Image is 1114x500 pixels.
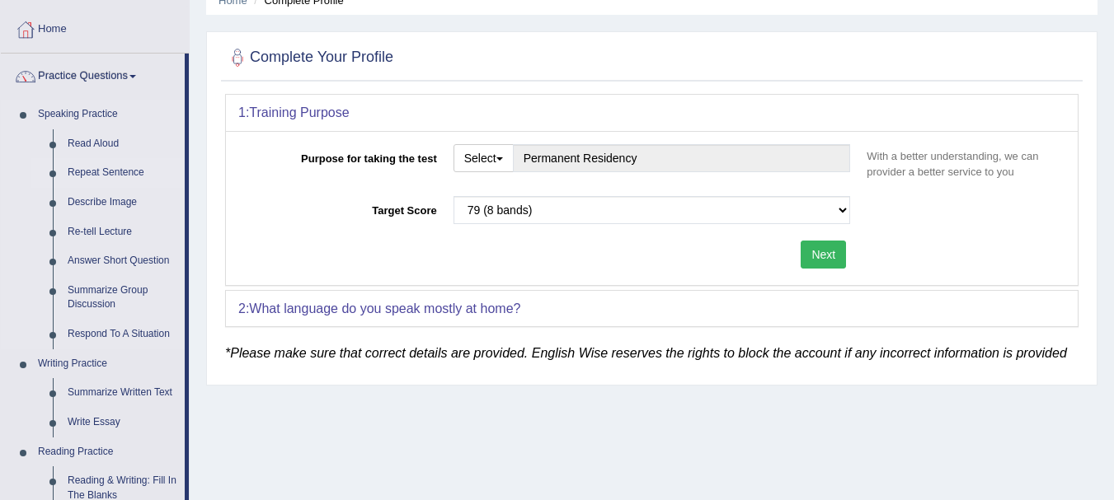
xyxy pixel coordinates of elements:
[249,105,349,119] b: Training Purpose
[858,148,1065,180] p: With a better understanding, we can provider a better service to you
[225,346,1067,360] em: *Please make sure that correct details are provided. English Wise reserves the rights to block th...
[60,188,185,217] a: Describe Image
[238,196,445,218] label: Target Score
[226,291,1078,327] div: 2:
[60,246,185,276] a: Answer Short Question
[60,129,185,159] a: Read Aloud
[31,437,185,467] a: Reading Practice
[249,301,520,315] b: What language do you speak mostly at home?
[60,320,185,349] a: Respond To A Situation
[801,241,846,269] button: Next
[1,54,185,95] a: Practice Questions
[1,7,189,48] a: Home
[60,408,185,437] a: Write Essay
[60,378,185,408] a: Summarize Written Text
[31,349,185,379] a: Writing Practice
[225,45,393,70] h2: Complete Your Profile
[226,95,1078,131] div: 1:
[31,100,185,129] a: Speaking Practice
[60,158,185,188] a: Repeat Sentence
[60,217,185,247] a: Re-tell Lecture
[60,276,185,320] a: Summarize Group Discussion
[454,144,514,172] button: Select
[238,144,445,166] label: Purpose for taking the test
